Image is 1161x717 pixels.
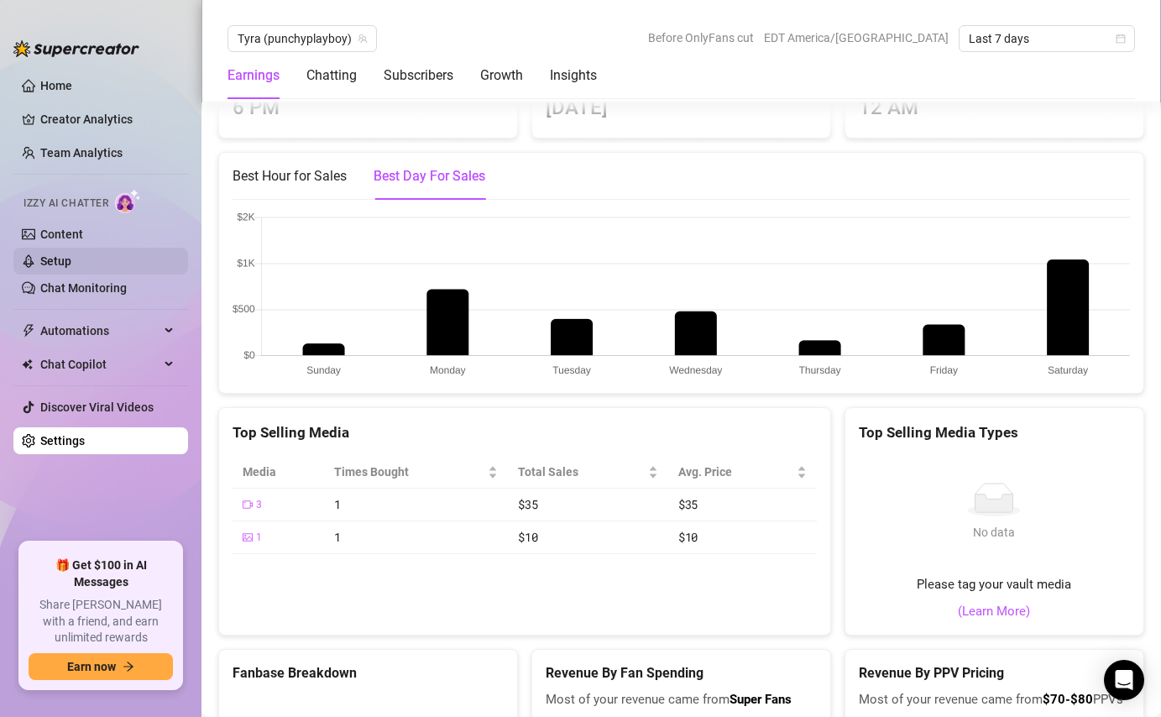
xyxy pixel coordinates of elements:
span: Times Bought [334,463,485,481]
span: $35 [678,496,698,512]
b: Super Fans [730,692,792,707]
span: Share [PERSON_NAME] with a friend, and earn unlimited rewards [29,597,173,646]
a: Home [40,79,72,92]
div: Best Hour for Sales [233,166,347,186]
span: Tyra (punchyplayboy) [238,26,367,51]
span: Last 7 days [969,26,1125,51]
span: Izzy AI Chatter [24,196,108,212]
h5: Fanbase Breakdown [233,663,504,683]
img: AI Chatter [115,189,141,213]
div: [DATE] [546,92,817,124]
span: Chat Copilot [40,351,160,378]
th: Times Bought [324,456,509,489]
th: Total Sales [508,456,668,489]
span: 1 [334,496,341,512]
span: team [358,34,368,44]
h5: Revenue By PPV Pricing [859,663,1130,683]
span: arrow-right [123,661,134,673]
div: Open Intercom Messenger [1104,660,1144,700]
div: Growth [480,65,523,86]
div: Top Selling Media Types [859,421,1130,444]
a: Team Analytics [40,146,123,160]
a: Setup [40,254,71,268]
th: Avg. Price [668,456,817,489]
span: Please tag your vault media [917,575,1071,595]
a: Creator Analytics [40,106,175,133]
div: 12 AM [859,92,1130,124]
span: Total Sales [518,463,645,481]
span: 3 [256,497,262,513]
div: Best Day For Sales [374,166,485,186]
img: Chat Copilot [22,358,33,370]
span: 1 [256,530,262,546]
span: Avg. Price [678,463,793,481]
span: Earn now [67,660,116,673]
div: Subscribers [384,65,453,86]
div: Insights [550,65,597,86]
button: Earn nowarrow-right [29,653,173,680]
div: Chatting [306,65,357,86]
a: Discover Viral Videos [40,400,154,414]
span: Most of your revenue came from PPVs [859,690,1130,710]
div: 6 PM [233,92,504,124]
span: Most of your revenue came from [546,690,817,710]
div: Earnings [227,65,280,86]
a: Content [40,228,83,241]
a: Settings [40,434,85,447]
th: Media [233,456,324,489]
span: $10 [518,529,537,545]
span: 🎁 Get $100 in AI Messages [29,557,173,590]
div: Top Selling Media [233,421,817,444]
h5: Revenue By Fan Spending [546,663,817,683]
span: Before OnlyFans cut [648,25,754,50]
span: video-camera [243,500,253,510]
span: 1 [334,529,341,545]
img: logo-BBDzfeDw.svg [13,40,139,57]
span: EDT America/[GEOGRAPHIC_DATA] [764,25,949,50]
a: (Learn More) [958,602,1030,622]
span: Automations [40,317,160,344]
span: picture [243,532,253,542]
b: $70-$80 [1043,692,1093,707]
span: $10 [678,529,698,545]
span: thunderbolt [22,324,35,338]
span: calendar [1116,34,1126,44]
a: Chat Monitoring [40,281,127,295]
span: $35 [518,496,537,512]
div: No data [967,523,1021,542]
